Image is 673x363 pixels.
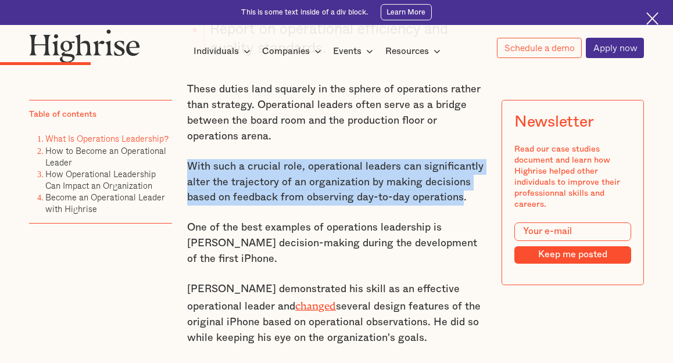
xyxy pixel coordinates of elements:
div: Events [333,44,377,58]
div: Individuals [194,44,254,58]
a: Learn More [381,4,432,20]
div: Table of contents [29,109,96,120]
a: Apply now [586,38,645,59]
div: Companies [262,44,310,58]
a: Become an Operational Leader with Highrise [45,190,165,215]
div: Newsletter [514,113,593,131]
a: changed [295,300,336,307]
div: Resources [385,44,429,58]
input: Keep me posted [514,246,631,263]
a: How Operational Leadership Can Impact an Organization [45,167,156,192]
a: How to Become an Operational Leader [45,143,166,168]
p: With such a crucial role, operational leaders can significantly alter the trajectory of an organi... [187,159,486,206]
p: These duties land squarely in the sphere of operations rather than strategy. Operational leaders ... [187,82,486,144]
a: Schedule a demo [497,38,582,58]
img: Cross icon [646,12,658,24]
p: [PERSON_NAME] demonstrated his skill as an effective operational leader and several design featur... [187,282,486,346]
div: Companies [262,44,325,58]
img: Highrise logo [29,29,140,63]
input: Your e-mail [514,222,631,240]
form: Modal Form [514,222,631,263]
div: This is some text inside of a div block. [241,8,368,17]
p: One of the best examples of operations leadership is [PERSON_NAME] decision-making during the dev... [187,220,486,267]
div: Resources [385,44,444,58]
div: Read our case studies document and learn how Highrise helped other individuals to improve their p... [514,143,631,210]
div: Individuals [194,44,239,58]
a: What Is Operations Leadership? [45,132,169,145]
div: Events [333,44,361,58]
